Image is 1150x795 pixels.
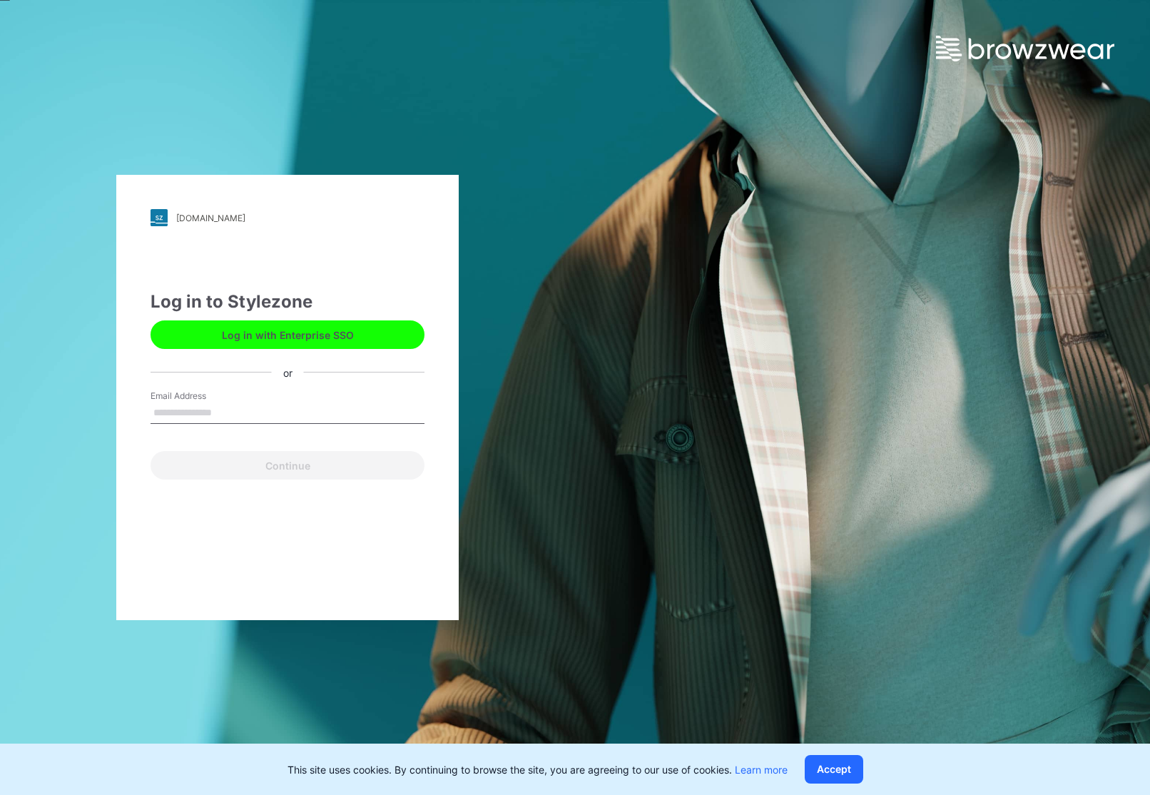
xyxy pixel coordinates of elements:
label: Email Address [151,390,250,402]
div: [DOMAIN_NAME] [176,213,245,223]
a: Learn more [735,764,788,776]
button: Log in with Enterprise SSO [151,320,424,349]
img: stylezone-logo.562084cfcfab977791bfbf7441f1a819.svg [151,209,168,226]
a: [DOMAIN_NAME] [151,209,424,226]
button: Accept [805,755,863,784]
img: browzwear-logo.e42bd6dac1945053ebaf764b6aa21510.svg [936,36,1114,61]
div: Log in to Stylezone [151,289,424,315]
p: This site uses cookies. By continuing to browse the site, you are agreeing to our use of cookies. [287,762,788,777]
div: or [272,365,304,380]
